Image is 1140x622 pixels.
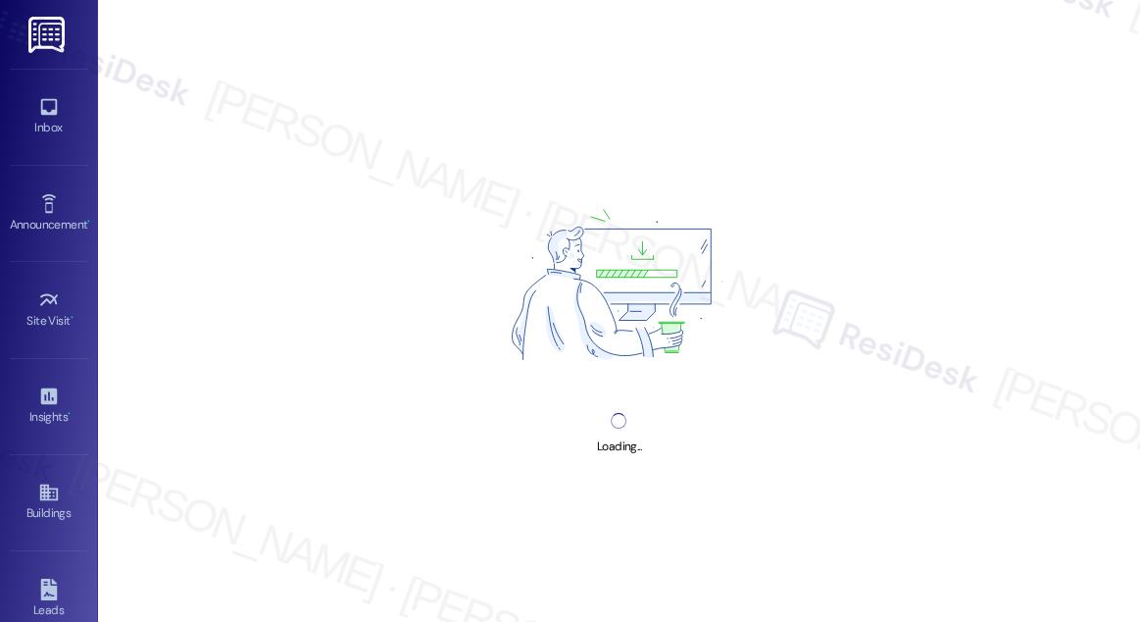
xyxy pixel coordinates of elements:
[87,215,90,229] span: •
[10,476,88,529] a: Buildings
[10,284,88,337] a: Site Visit •
[10,90,88,143] a: Inbox
[10,380,88,433] a: Insights •
[71,311,74,325] span: •
[68,407,71,421] span: •
[28,17,69,53] img: ResiDesk Logo
[597,437,641,457] div: Loading...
